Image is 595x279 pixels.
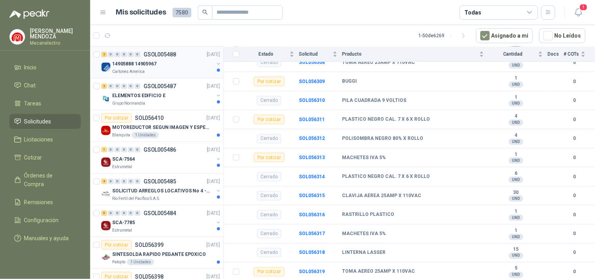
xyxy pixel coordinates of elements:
span: Estado [244,51,288,57]
b: PLASTICO NEGRO CAL. 7 X 6 X ROLLO [342,174,430,180]
div: 0 [108,52,114,57]
b: 0 [564,230,586,237]
div: Cerrado [257,96,281,105]
p: GSOL005486 [144,147,176,152]
b: BUGGI [342,78,357,85]
span: Chat [24,81,36,90]
p: GSOL005488 [144,52,176,57]
div: 0 [121,52,127,57]
a: Cotizar [9,150,81,165]
div: 0 [128,210,134,216]
a: 2 0 0 0 0 0 GSOL005487[DATE] Company LogoELEMENTOS EDIFICIO EGrupo Normandía [101,82,222,107]
p: Estrumetal [112,164,132,170]
div: 1 [101,147,107,152]
a: Inicio [9,60,81,75]
div: UND [509,139,523,145]
a: SOL056315 [299,193,325,198]
div: 0 [115,179,120,184]
div: Cerrado [257,58,281,67]
p: SOL056410 [135,115,164,121]
p: Patojito [112,259,126,265]
div: UND [509,62,523,69]
b: TOMA AEREO 25AMP X 110VAC [342,60,415,66]
div: UND [509,253,523,259]
a: 5 0 0 0 0 0 GSOL005484[DATE] Company LogoSCA-7785Estrumetal [101,208,222,234]
a: Por cotizarSOL056410[DATE] Company LogoMOTOREDUCTOR SEGUN IMAGEN Y ESPECIFICACIONES ADJUNTASBlanq... [90,110,223,142]
span: Inicio [24,63,37,72]
p: [DATE] [207,146,220,154]
div: 0 [135,83,140,89]
span: Cantidad [489,51,537,57]
b: LINTERNA LASSER [342,250,386,256]
span: Manuales y ayuda [24,234,69,243]
b: 1 [489,94,543,101]
div: UND [509,196,523,202]
b: 5 [489,266,543,272]
b: 4 [489,113,543,120]
b: MACHETES IVA 5% [342,231,386,237]
img: Logo peakr [9,9,49,19]
p: Grupo Normandía [112,100,145,107]
p: 14905888 14905967 [112,60,156,68]
a: Órdenes de Compra [9,168,81,192]
div: Por cotizar [254,77,284,86]
a: SOL056311 [299,117,325,122]
div: Por cotizar [254,153,284,162]
div: Cerrado [257,191,281,201]
a: Por cotizarSOL056399[DATE] Company LogoSINTESOLDA RAPIDO PEGANTE EPOXICOPatojito1 Unidades [90,237,223,269]
span: # COTs [564,51,579,57]
b: CLAVIJA AEREA 25AMP X 110VAC [342,193,421,199]
div: 0 [121,210,127,216]
div: Cerrado [257,134,281,143]
p: SOLICITUD ARREGLOS LOCATIVOS No 4 - PICHINDE [112,187,210,195]
b: SOL056319 [299,269,325,275]
span: Producto [342,51,478,57]
a: Solicitudes [9,114,81,129]
b: 0 [564,78,586,85]
p: SCA-7564 [112,156,135,163]
div: 1 Unidades [127,259,154,265]
p: SINTESOLDA RAPIDO PEGANTE EPOXICO [112,251,206,258]
b: PILA CUADRADA 9 VOLTIOS [342,98,406,104]
img: Company Logo [101,158,111,167]
b: SOL056308 [299,60,325,65]
b: 0 [564,249,586,257]
span: Cotizar [24,153,42,162]
b: 0 [564,116,586,123]
a: SOL056310 [299,98,325,103]
a: SOL056312 [299,136,325,141]
p: Mecanelectro [30,41,81,45]
span: Configuración [24,216,59,225]
a: SOL056309 [299,79,325,84]
p: Estrumetal [112,227,132,234]
p: Cartones America [112,69,145,75]
div: Por cotizar [101,240,132,250]
div: 0 [128,52,134,57]
b: 0 [564,192,586,199]
a: SOL056314 [299,174,325,179]
div: Cerrado [257,248,281,257]
div: 0 [108,147,114,152]
span: 7580 [173,8,191,17]
p: [DATE] [207,83,220,90]
p: GSOL005485 [144,179,176,184]
p: SCA-7785 [112,219,135,226]
div: UND [509,158,523,164]
a: SOL056318 [299,250,325,255]
div: 0 [115,52,120,57]
div: UND [509,234,523,240]
a: Licitaciones [9,132,81,147]
div: 1 - 50 de 6269 [419,29,470,42]
b: SOL056313 [299,155,325,160]
img: Company Logo [101,221,111,230]
b: MACHETES IVA 5% [342,155,386,161]
b: TOMA AEREO 25AMP X 110VAC [342,269,415,275]
div: UND [509,272,523,278]
b: 1 [489,152,543,158]
div: UND [509,215,523,221]
span: Órdenes de Compra [24,171,73,188]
